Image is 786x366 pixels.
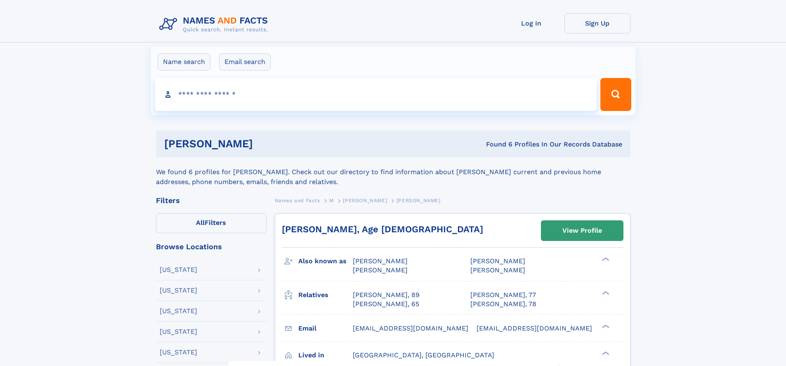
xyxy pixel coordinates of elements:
[155,78,597,111] input: search input
[600,350,610,356] div: ❯
[282,224,483,234] a: [PERSON_NAME], Age [DEMOGRAPHIC_DATA]
[564,13,630,33] a: Sign Up
[343,195,387,205] a: [PERSON_NAME]
[353,290,420,300] a: [PERSON_NAME], 89
[470,266,525,274] span: [PERSON_NAME]
[600,78,631,111] button: Search Button
[196,219,205,227] span: All
[275,195,320,205] a: Names and Facts
[164,139,370,149] h1: [PERSON_NAME]
[298,321,353,335] h3: Email
[470,257,525,265] span: [PERSON_NAME]
[369,140,622,149] div: Found 6 Profiles In Our Records Database
[160,308,197,314] div: [US_STATE]
[477,324,592,332] span: [EMAIL_ADDRESS][DOMAIN_NAME]
[470,300,536,309] a: [PERSON_NAME], 78
[541,221,623,241] a: View Profile
[160,328,197,335] div: [US_STATE]
[156,243,267,250] div: Browse Locations
[353,351,494,359] span: [GEOGRAPHIC_DATA], [GEOGRAPHIC_DATA]
[353,257,408,265] span: [PERSON_NAME]
[156,213,267,233] label: Filters
[298,348,353,362] h3: Lived in
[397,198,441,203] span: [PERSON_NAME]
[156,13,275,35] img: Logo Names and Facts
[470,290,536,300] a: [PERSON_NAME], 77
[353,266,408,274] span: [PERSON_NAME]
[600,290,610,295] div: ❯
[160,349,197,356] div: [US_STATE]
[353,300,419,309] a: [PERSON_NAME], 65
[298,254,353,268] h3: Also known as
[329,195,334,205] a: M
[498,13,564,33] a: Log In
[298,288,353,302] h3: Relatives
[156,157,630,187] div: We found 6 profiles for [PERSON_NAME]. Check out our directory to find information about [PERSON_...
[329,198,334,203] span: M
[562,221,602,240] div: View Profile
[600,323,610,329] div: ❯
[158,53,210,71] label: Name search
[600,257,610,262] div: ❯
[160,267,197,273] div: [US_STATE]
[219,53,271,71] label: Email search
[160,287,197,294] div: [US_STATE]
[156,197,267,204] div: Filters
[343,198,387,203] span: [PERSON_NAME]
[353,324,468,332] span: [EMAIL_ADDRESS][DOMAIN_NAME]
